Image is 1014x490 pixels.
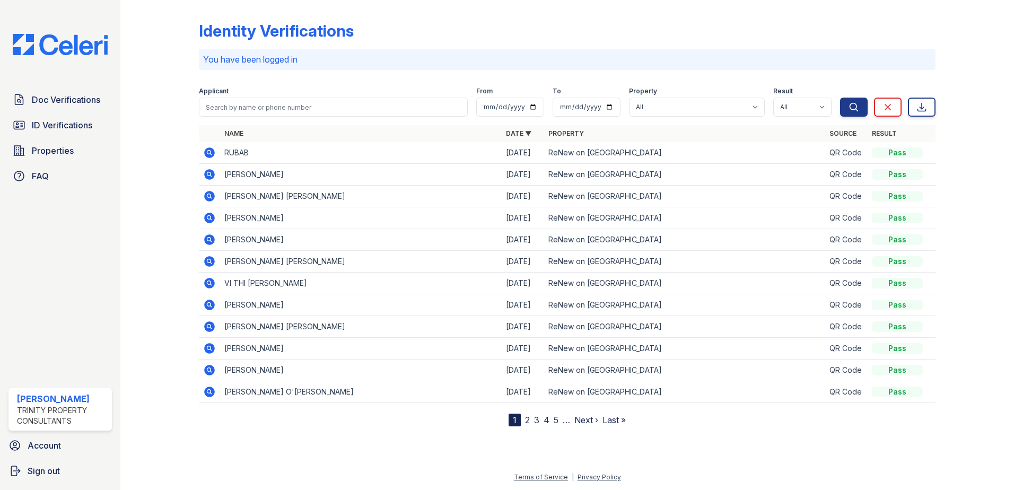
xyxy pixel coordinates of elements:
[572,473,574,481] div: |
[872,234,923,245] div: Pass
[825,186,868,207] td: QR Code
[220,381,502,403] td: [PERSON_NAME] O'[PERSON_NAME]
[825,273,868,294] td: QR Code
[224,129,243,137] a: Name
[8,165,112,187] a: FAQ
[502,338,544,360] td: [DATE]
[829,129,856,137] a: Source
[825,381,868,403] td: QR Code
[220,142,502,164] td: RUBAB
[203,53,931,66] p: You have been logged in
[544,207,826,229] td: ReNew on [GEOGRAPHIC_DATA]
[825,360,868,381] td: QR Code
[602,415,626,425] a: Last »
[32,93,100,106] span: Doc Verifications
[872,278,923,288] div: Pass
[534,415,539,425] a: 3
[8,115,112,136] a: ID Verifications
[548,129,584,137] a: Property
[554,415,558,425] a: 5
[872,300,923,310] div: Pass
[872,343,923,354] div: Pass
[502,142,544,164] td: [DATE]
[872,256,923,267] div: Pass
[506,129,531,137] a: Date ▼
[544,251,826,273] td: ReNew on [GEOGRAPHIC_DATA]
[4,460,116,482] a: Sign out
[476,87,493,95] label: From
[544,360,826,381] td: ReNew on [GEOGRAPHIC_DATA]
[872,169,923,180] div: Pass
[220,229,502,251] td: [PERSON_NAME]
[8,89,112,110] a: Doc Verifications
[502,207,544,229] td: [DATE]
[220,360,502,381] td: [PERSON_NAME]
[544,273,826,294] td: ReNew on [GEOGRAPHIC_DATA]
[544,294,826,316] td: ReNew on [GEOGRAPHIC_DATA]
[825,251,868,273] td: QR Code
[8,140,112,161] a: Properties
[872,129,897,137] a: Result
[502,229,544,251] td: [DATE]
[199,87,229,95] label: Applicant
[28,465,60,477] span: Sign out
[553,87,561,95] label: To
[220,316,502,338] td: [PERSON_NAME] [PERSON_NAME]
[544,186,826,207] td: ReNew on [GEOGRAPHIC_DATA]
[969,448,1003,479] iframe: chat widget
[825,294,868,316] td: QR Code
[544,229,826,251] td: ReNew on [GEOGRAPHIC_DATA]
[544,381,826,403] td: ReNew on [GEOGRAPHIC_DATA]
[544,338,826,360] td: ReNew on [GEOGRAPHIC_DATA]
[825,229,868,251] td: QR Code
[502,273,544,294] td: [DATE]
[502,186,544,207] td: [DATE]
[514,473,568,481] a: Terms of Service
[220,164,502,186] td: [PERSON_NAME]
[28,439,61,452] span: Account
[525,415,530,425] a: 2
[502,294,544,316] td: [DATE]
[872,387,923,397] div: Pass
[825,142,868,164] td: QR Code
[574,415,598,425] a: Next ›
[825,338,868,360] td: QR Code
[502,164,544,186] td: [DATE]
[825,164,868,186] td: QR Code
[544,164,826,186] td: ReNew on [GEOGRAPHIC_DATA]
[502,316,544,338] td: [DATE]
[509,414,521,426] div: 1
[502,381,544,403] td: [DATE]
[220,207,502,229] td: [PERSON_NAME]
[17,392,108,405] div: [PERSON_NAME]
[220,251,502,273] td: [PERSON_NAME] [PERSON_NAME]
[4,34,116,55] img: CE_Logo_Blue-a8612792a0a2168367f1c8372b55b34899dd931a85d93a1a3d3e32e68fde9ad4.png
[199,98,468,117] input: Search by name or phone number
[872,213,923,223] div: Pass
[825,316,868,338] td: QR Code
[502,251,544,273] td: [DATE]
[32,170,49,182] span: FAQ
[220,186,502,207] td: [PERSON_NAME] [PERSON_NAME]
[32,119,92,132] span: ID Verifications
[872,191,923,202] div: Pass
[199,21,354,40] div: Identity Verifications
[872,365,923,375] div: Pass
[629,87,657,95] label: Property
[502,360,544,381] td: [DATE]
[544,415,549,425] a: 4
[220,338,502,360] td: [PERSON_NAME]
[544,316,826,338] td: ReNew on [GEOGRAPHIC_DATA]
[220,273,502,294] td: VI THI [PERSON_NAME]
[4,435,116,456] a: Account
[544,142,826,164] td: ReNew on [GEOGRAPHIC_DATA]
[578,473,621,481] a: Privacy Policy
[563,414,570,426] span: …
[17,405,108,426] div: Trinity Property Consultants
[825,207,868,229] td: QR Code
[32,144,74,157] span: Properties
[872,147,923,158] div: Pass
[220,294,502,316] td: [PERSON_NAME]
[872,321,923,332] div: Pass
